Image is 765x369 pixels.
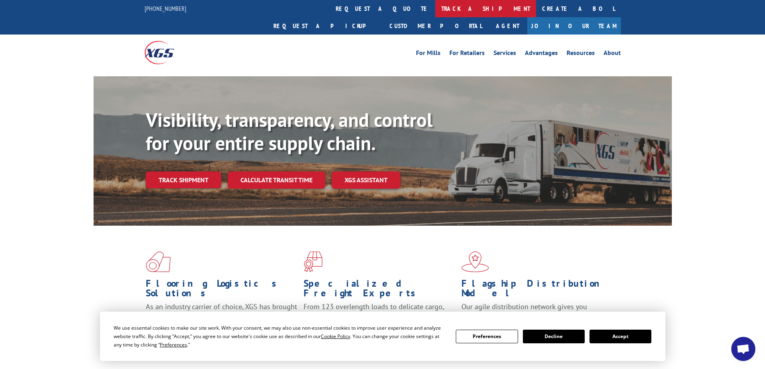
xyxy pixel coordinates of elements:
[321,333,350,340] span: Cookie Policy
[146,302,297,330] span: As an industry carrier of choice, XGS has brought innovation and dedication to flooring logistics...
[527,17,621,35] a: Join Our Team
[160,341,187,348] span: Preferences
[146,251,171,272] img: xgs-icon-total-supply-chain-intelligence-red
[146,107,432,155] b: Visibility, transparency, and control for your entire supply chain.
[488,17,527,35] a: Agent
[332,171,400,189] a: XGS ASSISTANT
[523,330,585,343] button: Decline
[146,279,298,302] h1: Flooring Logistics Solutions
[384,17,488,35] a: Customer Portal
[267,17,384,35] a: Request a pickup
[146,171,221,188] a: Track shipment
[604,50,621,59] a: About
[449,50,485,59] a: For Retailers
[461,279,613,302] h1: Flagship Distribution Model
[304,302,455,338] p: From 123 overlength loads to delicate cargo, our experienced staff knows the best way to move you...
[100,312,665,361] div: Cookie Consent Prompt
[494,50,516,59] a: Services
[461,302,609,321] span: Our agile distribution network gives you nationwide inventory management on demand.
[304,251,322,272] img: xgs-icon-focused-on-flooring-red
[590,330,651,343] button: Accept
[461,251,489,272] img: xgs-icon-flagship-distribution-model-red
[731,337,755,361] div: Open chat
[416,50,441,59] a: For Mills
[145,4,186,12] a: [PHONE_NUMBER]
[456,330,518,343] button: Preferences
[114,324,446,349] div: We use essential cookies to make our site work. With your consent, we may also use non-essential ...
[304,279,455,302] h1: Specialized Freight Experts
[228,171,325,189] a: Calculate transit time
[567,50,595,59] a: Resources
[525,50,558,59] a: Advantages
